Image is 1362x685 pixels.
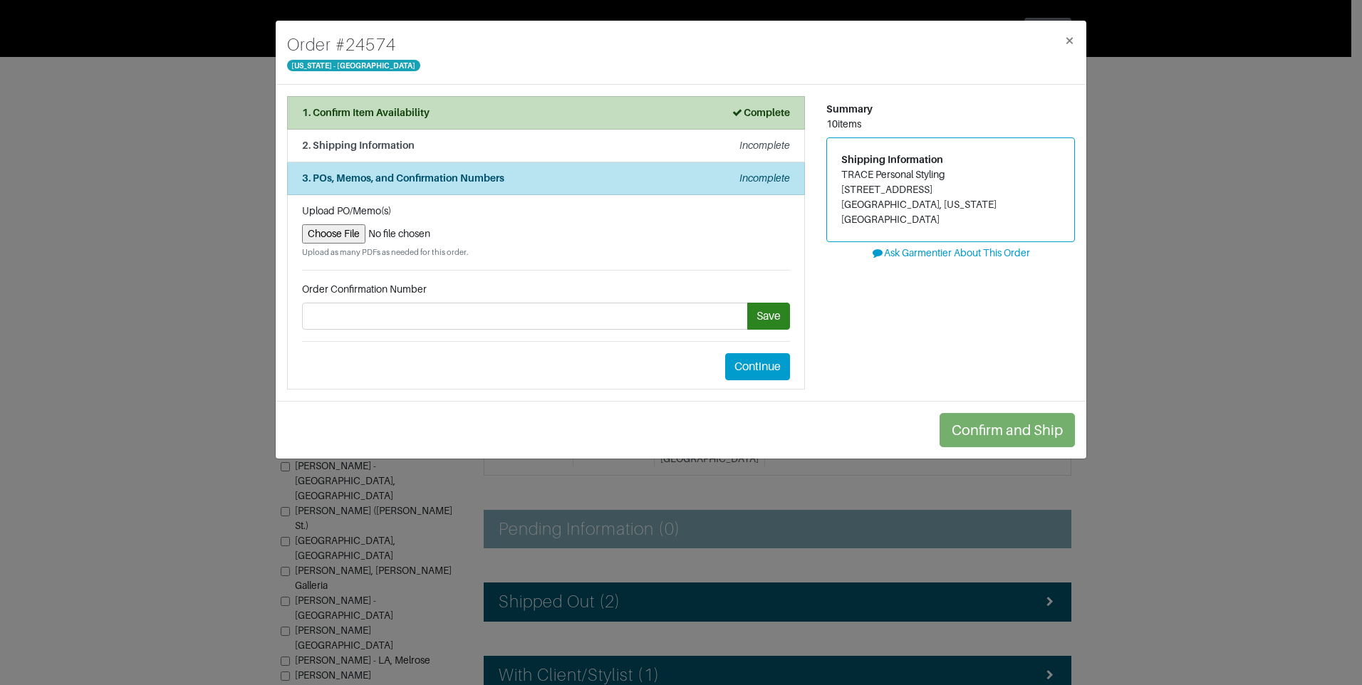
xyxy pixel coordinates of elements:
[302,204,391,219] label: Upload PO/Memo(s)
[725,353,790,380] button: Continue
[302,282,427,297] label: Order Confirmation Number
[287,60,420,71] span: [US_STATE] - [GEOGRAPHIC_DATA]
[826,117,1075,132] div: 10 items
[287,32,420,58] h4: Order # 24574
[302,107,430,118] strong: 1. Confirm Item Availability
[1053,21,1086,61] button: Close
[826,242,1075,264] button: Ask Garmentier About This Order
[302,172,504,184] strong: 3. POs, Memos, and Confirmation Numbers
[302,140,415,151] strong: 2. Shipping Information
[826,102,1075,117] div: Summary
[739,172,790,184] em: Incomplete
[841,167,1060,227] address: TRACE Personal Styling [STREET_ADDRESS] [GEOGRAPHIC_DATA], [US_STATE][GEOGRAPHIC_DATA]
[841,154,943,165] span: Shipping Information
[940,413,1075,447] button: Confirm and Ship
[302,246,790,258] small: Upload as many PDFs as needed for this order.
[747,303,790,330] button: Save
[731,107,790,118] strong: Complete
[739,140,790,151] em: Incomplete
[1064,31,1075,50] span: ×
